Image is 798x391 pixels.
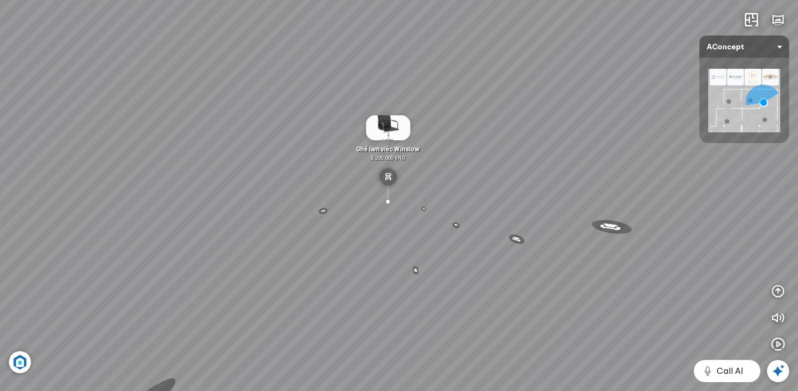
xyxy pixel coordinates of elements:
[694,360,760,382] button: Call AI
[356,145,420,153] span: Ghế làm việc Winslow
[9,351,31,373] img: Artboard_6_4x_1_F4RHW9YJWHU.jpg
[717,364,743,378] span: Call AI
[707,35,782,58] span: AConcept
[371,154,405,161] span: 3.200.000 VND
[708,69,780,132] img: AConcept_CTMHTJT2R6E4.png
[366,115,410,140] img: ghe_lam_viec_wi_Y9JC27A3G7CD.gif
[379,168,397,186] img: type_chair_EH76Y3RXHCN6.svg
